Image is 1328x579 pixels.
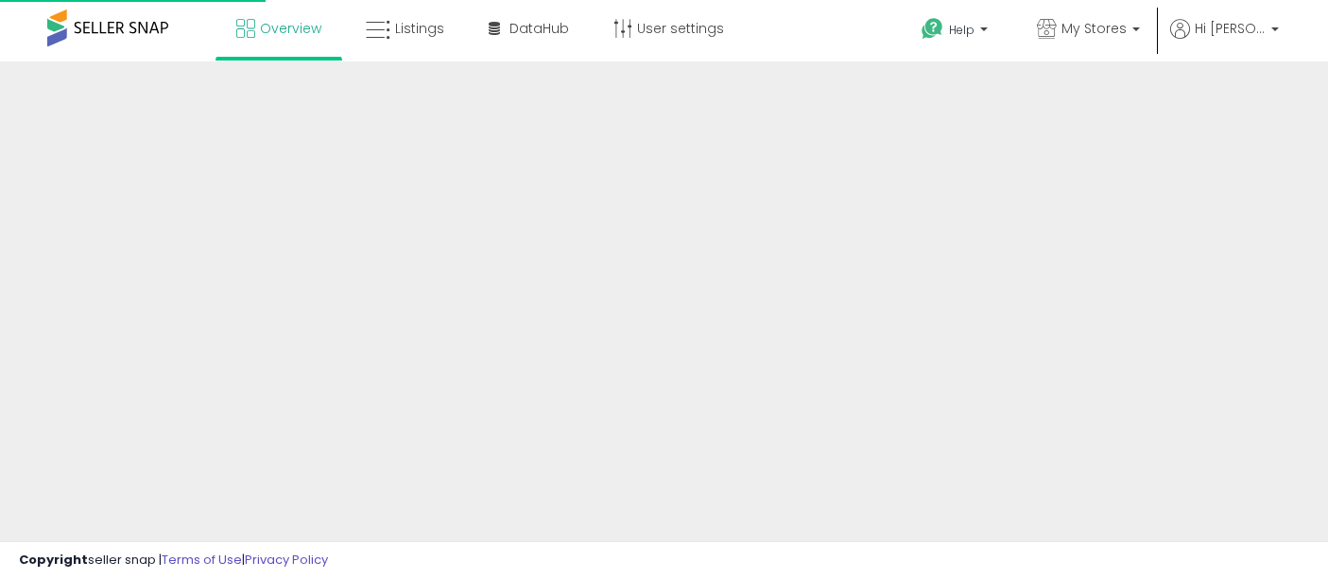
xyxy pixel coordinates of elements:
[949,22,974,38] span: Help
[19,552,328,570] div: seller snap | |
[162,551,242,569] a: Terms of Use
[395,19,444,38] span: Listings
[1061,19,1127,38] span: My Stores
[921,17,944,41] i: Get Help
[19,551,88,569] strong: Copyright
[1170,19,1279,61] a: Hi [PERSON_NAME]
[906,3,1007,61] a: Help
[245,551,328,569] a: Privacy Policy
[509,19,569,38] span: DataHub
[260,19,321,38] span: Overview
[1195,19,1266,38] span: Hi [PERSON_NAME]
